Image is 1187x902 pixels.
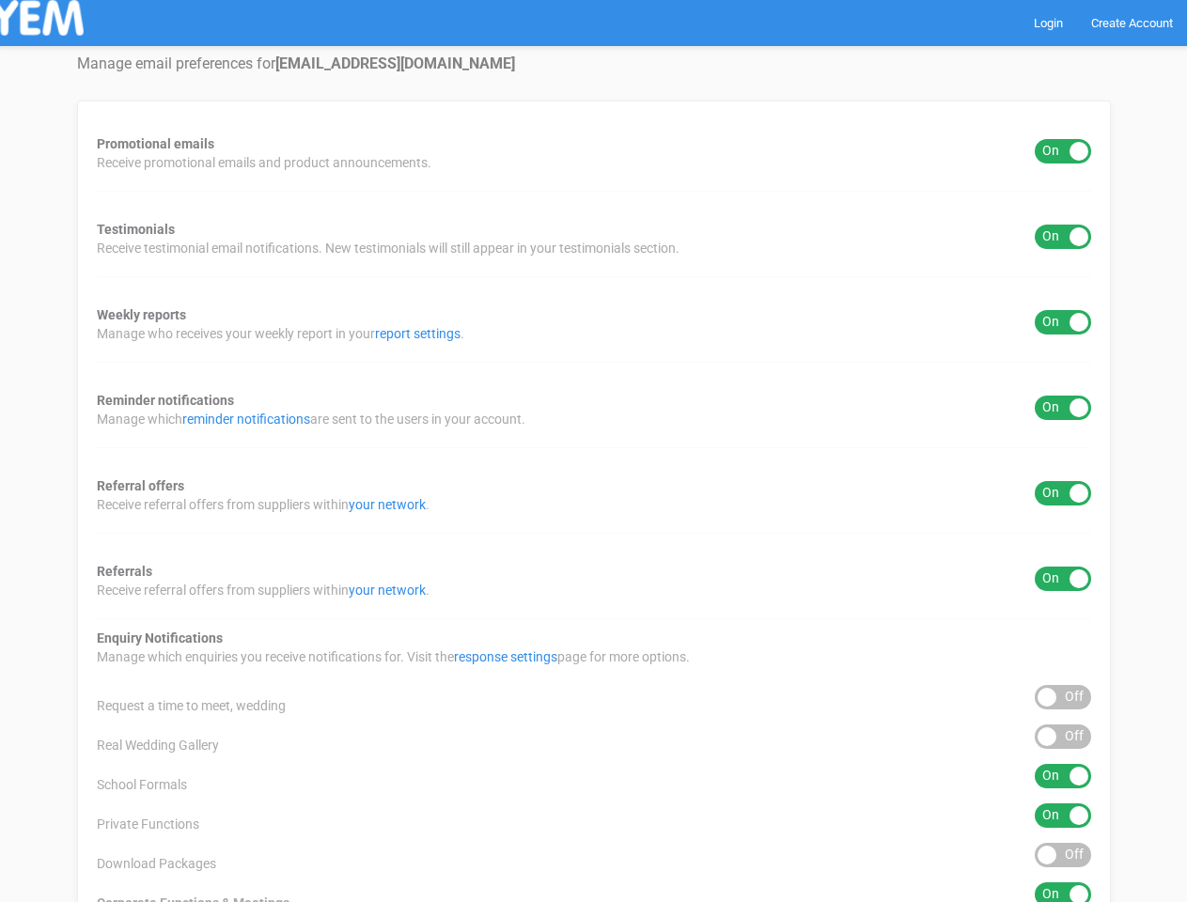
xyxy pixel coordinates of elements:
strong: Testimonials [97,222,175,237]
strong: Enquiry Notifications [97,630,223,645]
a: report settings [375,326,461,341]
strong: [EMAIL_ADDRESS][DOMAIN_NAME] [275,54,515,72]
a: your network [349,583,426,598]
span: Request a time to meet, wedding [97,696,286,715]
span: Manage which enquiries you receive notifications for. Visit the page for more options. [97,647,690,666]
a: your network [349,497,426,512]
span: School Formals [97,775,187,794]
strong: Reminder notifications [97,393,234,408]
span: Manage who receives your weekly report in your . [97,324,464,343]
span: Receive referral offers from suppliers within . [97,581,430,599]
strong: Weekly reports [97,307,186,322]
span: Real Wedding Gallery [97,736,219,754]
span: Receive promotional emails and product announcements. [97,153,431,172]
strong: Promotional emails [97,136,214,151]
a: response settings [454,649,557,664]
a: reminder notifications [182,412,310,427]
h4: Manage email preferences for [77,55,1111,72]
span: Manage which are sent to the users in your account. [97,410,525,428]
span: Receive testimonial email notifications. New testimonials will still appear in your testimonials ... [97,239,679,257]
span: Receive referral offers from suppliers within . [97,495,430,514]
span: Download Packages [97,854,216,873]
strong: Referral offers [97,478,184,493]
span: Private Functions [97,815,199,833]
strong: Referrals [97,564,152,579]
